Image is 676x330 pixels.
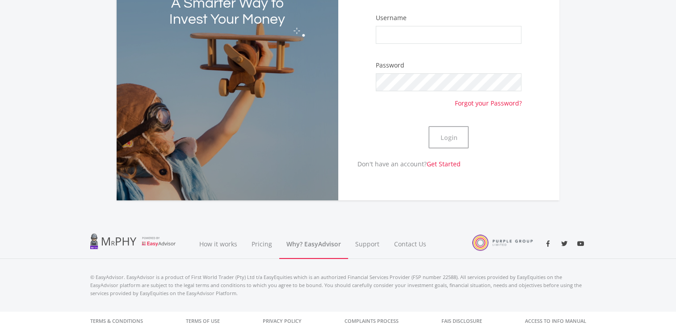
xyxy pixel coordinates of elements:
button: Login [428,126,469,148]
a: Contact Us [387,229,434,259]
label: Username [376,13,407,22]
p: © EasyAdvisor. EasyAdvisor is a product of First World Trader (Pty) Ltd t/a EasyEquities which is... [90,273,586,297]
a: Forgot your Password? [454,91,521,108]
a: Pricing [244,229,279,259]
a: Get Started [427,160,461,168]
p: Don't have an account? [338,159,461,169]
a: Support [348,229,387,259]
a: How it works [192,229,244,259]
a: Why? EasyAdvisor [279,229,348,259]
label: Password [376,61,404,70]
